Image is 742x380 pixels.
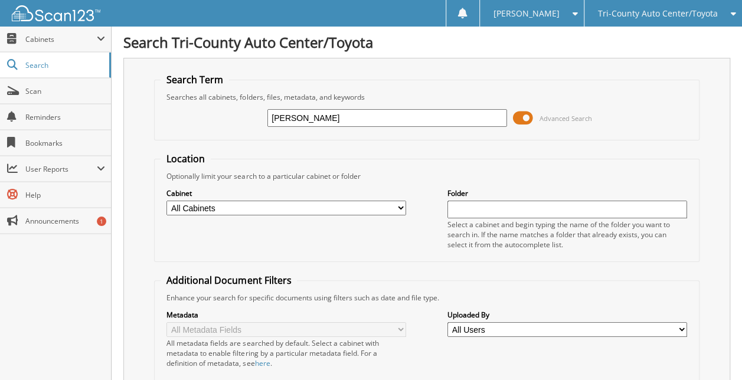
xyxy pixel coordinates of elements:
legend: Location [161,152,211,165]
div: All metadata fields are searched by default. Select a cabinet with metadata to enable filtering b... [166,338,406,368]
span: Announcements [25,216,105,226]
span: Search [25,60,103,70]
div: Optionally limit your search to a particular cabinet or folder [161,171,692,181]
span: Tri-County Auto Center/Toyota [597,10,717,17]
a: here [254,358,270,368]
label: Cabinet [166,188,406,198]
label: Metadata [166,310,406,320]
iframe: Chat Widget [683,323,742,380]
label: Uploaded By [447,310,687,320]
div: 1 [97,217,106,226]
span: Advanced Search [540,114,592,123]
img: scan123-logo-white.svg [12,5,100,21]
div: Enhance your search for specific documents using filters such as date and file type. [161,293,692,303]
span: User Reports [25,164,97,174]
div: Searches all cabinets, folders, files, metadata, and keywords [161,92,692,102]
h1: Search Tri-County Auto Center/Toyota [123,32,730,52]
span: Bookmarks [25,138,105,148]
legend: Search Term [161,73,229,86]
span: Reminders [25,112,105,122]
legend: Additional Document Filters [161,274,297,287]
span: [PERSON_NAME] [493,10,559,17]
div: Select a cabinet and begin typing the name of the folder you want to search in. If the name match... [447,220,687,250]
span: Cabinets [25,34,97,44]
span: Scan [25,86,105,96]
label: Folder [447,188,687,198]
span: Help [25,190,105,200]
